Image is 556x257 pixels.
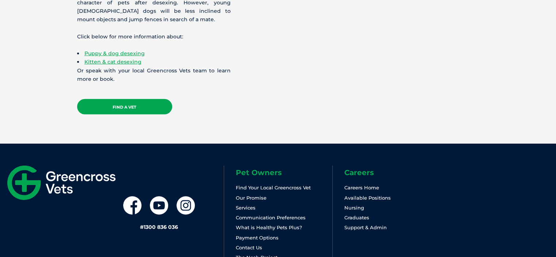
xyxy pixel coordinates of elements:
h6: Careers [344,169,440,176]
a: Services [236,205,256,211]
p: Click below for more information about: [77,33,231,41]
a: Payment Options [236,235,279,241]
a: Kitten & cat desexing [84,58,141,65]
a: Careers Home [344,185,379,190]
a: Puppy & dog desexing [84,50,145,57]
h6: Pet Owners [236,169,332,176]
a: Communication Preferences [236,215,306,220]
a: Find a Vet [77,99,172,114]
a: Support & Admin [344,224,387,230]
a: Available Positions [344,195,391,201]
a: Contact Us [236,245,262,250]
a: Nursing [344,205,364,211]
a: #1300 836 036 [140,224,178,230]
p: Or speak with your local Greencross Vets team to learn more or book. [77,67,231,83]
span: # [140,224,144,230]
a: Our Promise [236,195,266,201]
a: Graduates [344,215,369,220]
a: Find Your Local Greencross Vet [236,185,311,190]
a: What is Healthy Pets Plus? [236,224,302,230]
